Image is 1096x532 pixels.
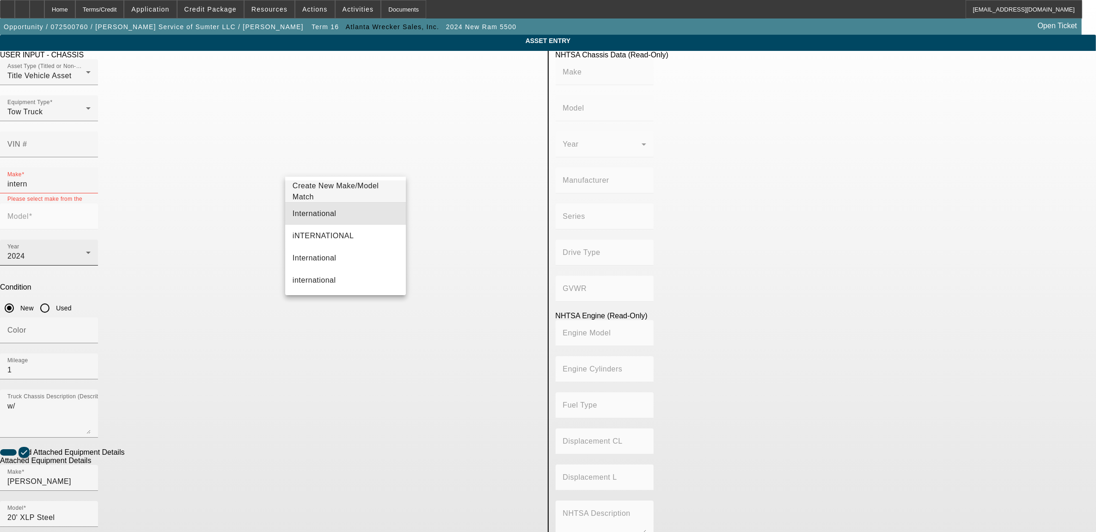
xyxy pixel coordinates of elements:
[309,19,341,35] button: Term 16
[302,6,328,13] span: Actions
[563,68,582,76] mat-label: Make
[7,63,92,69] mat-label: Asset Type (Titled or Non-Titled)
[446,23,517,31] span: 2024 New Ram 5500
[563,248,600,256] mat-label: Drive Type
[563,140,579,148] mat-label: Year
[346,23,439,31] span: Atlanta Wrecker Sales, Inc.
[54,303,72,313] label: Used
[7,252,25,260] span: 2024
[7,37,1089,44] span: ASSET ENTRY
[7,326,26,334] mat-label: Color
[131,6,169,13] span: Application
[563,437,623,445] mat-label: Displacement CL
[7,505,24,511] mat-label: Model
[7,244,19,250] mat-label: Year
[563,365,623,373] mat-label: Engine Cylinders
[245,0,294,18] button: Resources
[17,448,124,457] label: Add Attached Equipment Details
[7,469,22,475] mat-label: Make
[312,23,339,31] span: Term 16
[184,6,237,13] span: Credit Package
[18,303,34,313] label: New
[7,99,50,105] mat-label: Equipment Type
[563,509,631,517] mat-label: NHTSA Description
[293,182,379,201] span: Create New Make/Model Match
[293,254,337,262] span: International
[563,401,597,409] mat-label: Fuel Type
[336,0,381,18] button: Activities
[4,23,304,31] span: Opportunity / 072500760 / [PERSON_NAME] Service of Sumter LLC / [PERSON_NAME]
[563,473,617,481] mat-label: Displacement L
[251,6,288,13] span: Resources
[563,176,609,184] mat-label: Manufacturer
[7,140,27,148] mat-label: VIN #
[343,19,441,35] button: Atlanta Wrecker Sales, Inc.
[7,394,164,400] mat-label: Truck Chassis Description (Describe the truck chassis only)
[293,276,336,284] span: international
[563,212,585,220] mat-label: Series
[444,19,519,35] button: 2024 New Ram 5500
[7,108,43,116] span: Tow Truck
[1034,18,1081,34] a: Open Ticket
[343,6,374,13] span: Activities
[7,172,22,178] mat-label: Make
[7,193,91,213] mat-error: Please select make from the list,create new if needed.
[293,210,337,217] span: International
[295,0,335,18] button: Actions
[124,0,176,18] button: Application
[563,329,611,337] mat-label: Engine Model
[563,104,584,112] mat-label: Model
[1059,6,1087,11] span: Delete asset
[178,0,244,18] button: Credit Package
[7,72,72,80] span: Title Vehicle Asset
[7,212,29,220] mat-label: Model
[563,285,587,292] mat-label: GVWR
[7,358,28,364] mat-label: Mileage
[293,232,354,240] span: iNTERNATIONAL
